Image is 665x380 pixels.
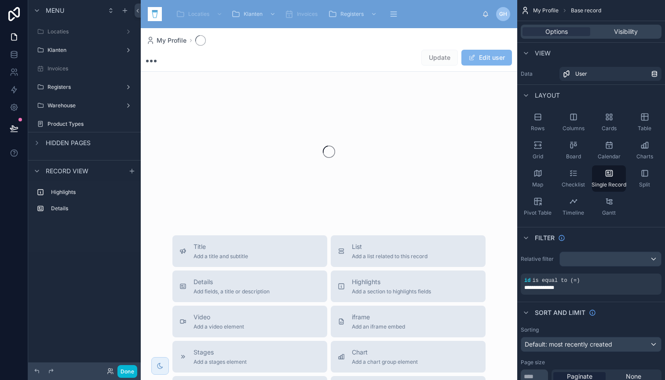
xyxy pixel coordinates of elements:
button: Board [556,137,590,164]
button: Cards [592,109,626,135]
button: Calendar [592,137,626,164]
label: Data [521,70,556,77]
a: Klanten [33,43,135,57]
button: Default: most recently created [521,337,661,352]
a: Locaties [33,25,135,39]
span: is equal to (=) [532,278,580,284]
a: Invoices [33,62,135,76]
span: My Profile [533,7,559,14]
a: Klanten [229,6,280,22]
span: Checklist [562,181,585,188]
span: Invoices [297,11,318,18]
span: View [535,49,551,58]
a: Registers [33,80,135,94]
label: Highlights [51,189,132,196]
span: Columns [563,125,585,132]
span: Visibility [614,27,638,36]
span: Table [638,125,651,132]
button: Timeline [556,194,590,220]
label: Locaties [47,28,121,35]
span: id [524,278,530,284]
span: Record view [46,167,88,175]
span: Grid [533,153,543,160]
button: Done [117,365,137,378]
button: Split [628,165,661,192]
span: Rows [531,125,544,132]
span: Sort And Limit [535,308,585,317]
label: Details [51,205,132,212]
span: Calendar [598,153,621,160]
span: Layout [535,91,560,100]
a: Product Types [33,117,135,131]
button: Grid [521,137,555,164]
span: Pivot Table [524,209,552,216]
label: Product Types [47,121,134,128]
a: Registers [325,6,381,22]
button: Rows [521,109,555,135]
button: Edit user [461,50,512,66]
span: Options [545,27,568,36]
span: Menu [46,6,64,15]
label: Registers [47,84,121,91]
span: Default: most recently created [525,340,612,348]
label: Invoices [47,65,134,72]
label: Relative filter [521,256,556,263]
img: App logo [148,7,162,21]
a: My Profile [146,36,186,45]
span: Single Record [592,181,626,188]
span: Locaties [188,11,209,18]
span: Base record [571,7,601,14]
div: scrollable content [169,4,482,24]
button: Pivot Table [521,194,555,220]
button: Checklist [556,165,590,192]
button: Map [521,165,555,192]
span: My Profile [157,36,186,45]
span: Board [566,153,581,160]
span: User [575,70,587,77]
a: Warehouse [33,99,135,113]
div: scrollable content [28,181,141,224]
span: Map [532,181,543,188]
span: Filter [535,234,555,242]
span: Klanten [244,11,263,18]
label: Sorting [521,326,539,333]
a: Invoices [282,6,324,22]
a: User [559,67,661,81]
span: Cards [602,125,617,132]
a: Locaties [173,6,227,22]
span: Timeline [563,209,584,216]
label: Warehouse [47,102,121,109]
button: Table [628,109,661,135]
span: Registers [340,11,364,18]
span: Split [639,181,650,188]
button: Columns [556,109,590,135]
button: Gantt [592,194,626,220]
span: GH [499,11,507,18]
label: Klanten [47,47,121,54]
button: Single Record [592,165,626,192]
span: Hidden pages [46,139,91,147]
span: Charts [636,153,653,160]
label: Page size [521,359,545,366]
button: Charts [628,137,661,164]
span: Gantt [602,209,616,216]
